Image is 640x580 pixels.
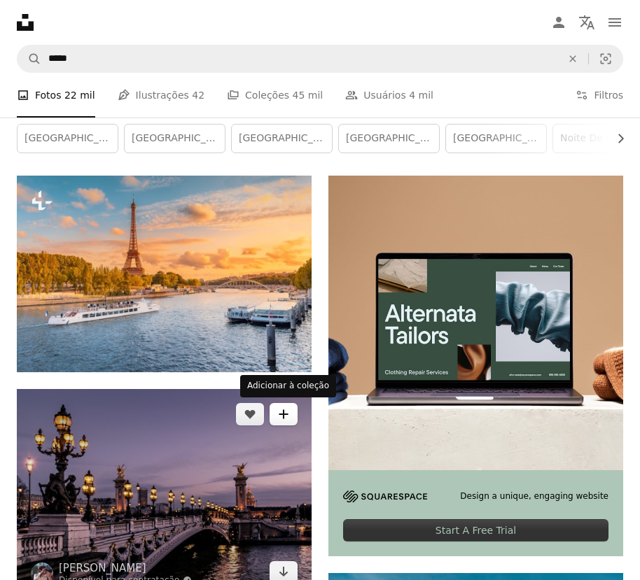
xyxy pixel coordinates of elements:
a: Entrar / Cadastrar-se [545,8,573,36]
a: Coleções 45 mil [227,73,323,118]
button: Adicionar à coleção [270,403,298,425]
a: [GEOGRAPHIC_DATA] [232,125,332,153]
a: [GEOGRAPHIC_DATA] [18,125,118,153]
a: [GEOGRAPHIC_DATA] [339,125,439,153]
img: A principal atração de Paris e de toda a Europa é a Torre Eiffel nos raios do sol poente na marge... [17,176,312,372]
button: Menu [601,8,629,36]
img: file-1705255347840-230a6ab5bca9image [343,490,427,502]
span: 42 [192,87,204,103]
button: Limpar [557,45,588,72]
div: Adicionar à coleção [240,375,336,397]
button: Pesquise na Unsplash [18,45,41,72]
button: Curtir [236,403,264,425]
span: Design a unique, engaging website [460,490,608,502]
span: 4 mil [409,87,433,103]
a: [GEOGRAPHIC_DATA] [125,125,225,153]
a: ponte durante a noite [17,486,312,499]
a: Usuários 4 mil [345,73,433,118]
button: Filtros [576,73,623,118]
button: Idioma [573,8,601,36]
img: file-1707885205802-88dd96a21c72image [328,176,623,470]
span: 45 mil [293,87,324,103]
a: Início — Unsplash [17,14,34,31]
a: [PERSON_NAME] [59,561,192,575]
a: Design a unique, engaging websiteStart A Free Trial [328,176,623,556]
form: Pesquise conteúdo visual em todo o site [17,45,623,73]
a: [GEOGRAPHIC_DATA] [446,125,546,153]
button: rolar lista para a direita [608,125,623,153]
a: Ilustrações 42 [118,73,204,118]
div: Start A Free Trial [343,519,608,542]
button: Pesquisa visual [589,45,622,72]
a: A principal atração de Paris e de toda a Europa é a Torre Eiffel nos raios do sol poente na marge... [17,267,312,280]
